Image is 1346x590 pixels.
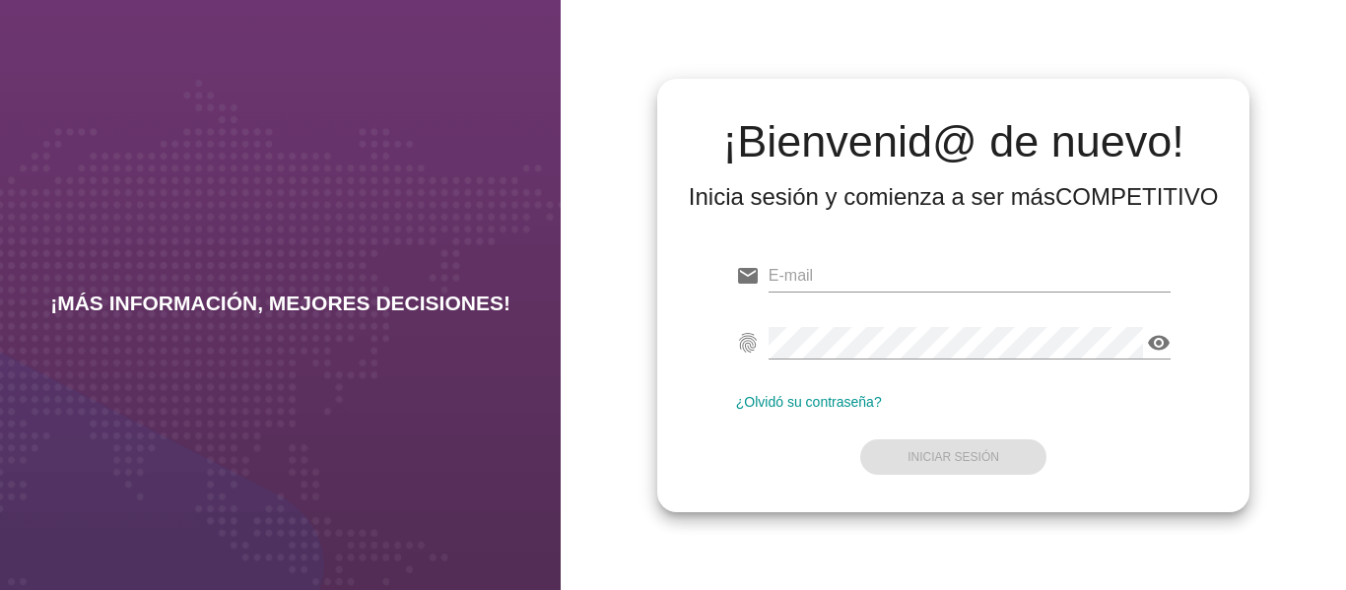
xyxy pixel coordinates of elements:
[736,331,760,355] i: fingerprint
[689,118,1219,165] h2: ¡Bienvenid@ de nuevo!
[736,394,882,410] a: ¿Olvidó su contraseña?
[769,260,1172,292] input: E-mail
[1147,331,1171,355] i: visibility
[736,264,760,288] i: email
[50,292,510,315] h2: ¡MÁS INFORMACIÓN, MEJORES DECISIONES!
[689,181,1219,213] div: Inicia sesión y comienza a ser más
[1055,183,1218,210] strong: COMPETITIVO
